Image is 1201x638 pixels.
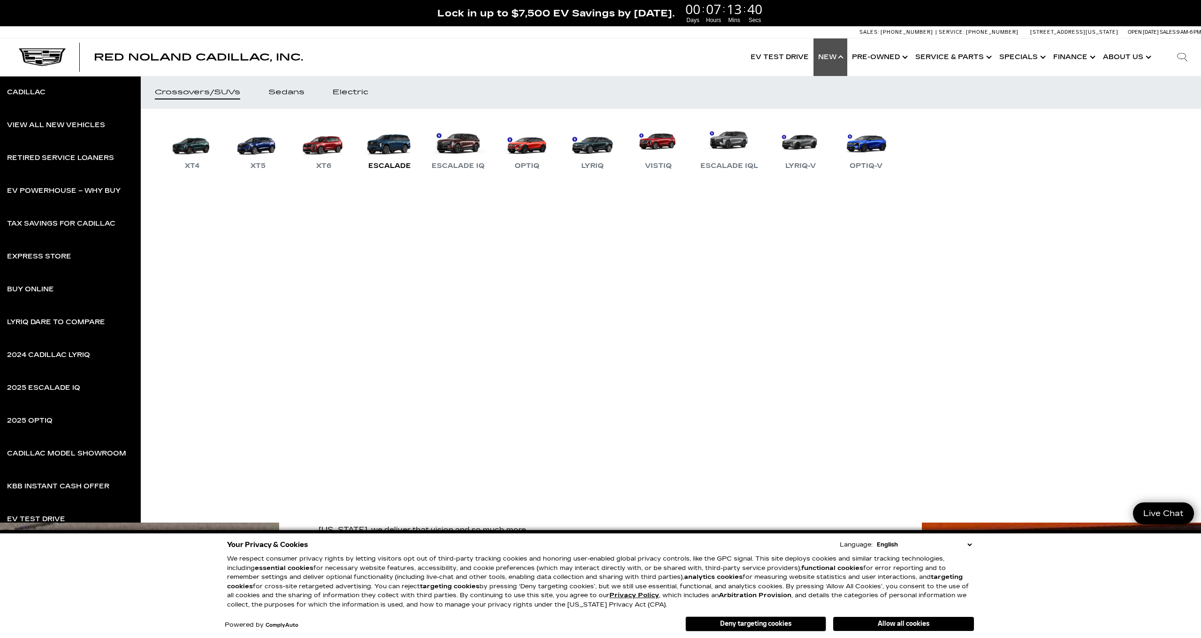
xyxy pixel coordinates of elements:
[719,592,791,599] strong: Arbitration Provision
[499,123,555,172] a: OPTIQ
[874,540,974,549] select: Language Select
[564,123,621,172] a: LYRIQ
[1177,29,1201,35] span: 9 AM-6 PM
[155,89,240,96] div: Crossovers/SUVs
[1185,5,1196,16] a: Close
[847,38,911,76] a: Pre-Owned
[7,188,121,194] div: EV Powerhouse – Why Buy
[935,30,1021,35] a: Service: [PHONE_NUMBER]
[7,385,80,391] div: 2025 Escalade IQ
[19,48,66,66] img: Cadillac Dark Logo with Cadillac White Text
[230,123,286,172] a: XT5
[312,160,336,172] div: XT6
[1128,29,1159,35] span: Open [DATE]
[246,160,270,172] div: XT5
[227,538,308,551] span: Your Privacy & Cookies
[845,160,887,172] div: OPTIQ-V
[813,38,847,76] a: New
[7,220,115,227] div: Tax Savings for Cadillac
[746,38,813,76] a: EV Test Drive
[427,160,489,172] div: Escalade IQ
[296,123,352,172] a: XT6
[319,76,382,109] a: Electric
[833,617,974,631] button: Allow all cookies
[7,89,46,96] div: Cadillac
[7,155,114,161] div: Retired Service Loaners
[743,2,746,16] span: :
[437,7,675,19] span: Lock in up to $7,500 EV Savings by [DATE].
[725,16,743,24] span: Mins
[266,623,298,628] a: ComplyAuto
[725,2,743,15] span: 13
[772,123,829,172] a: LYRIQ-V
[180,160,205,172] div: XT4
[684,573,743,581] strong: analytics cookies
[840,542,873,548] div: Language:
[1160,29,1177,35] span: Sales:
[268,89,304,96] div: Sedans
[94,52,303,63] span: Red Noland Cadillac, Inc.
[227,573,963,590] strong: targeting cookies
[609,592,659,599] a: Privacy Policy
[746,16,764,24] span: Secs
[966,29,1019,35] span: [PHONE_NUMBER]
[911,38,995,76] a: Service & Parts
[364,160,416,172] div: Escalade
[859,30,935,35] a: Sales: [PHONE_NUMBER]
[577,160,608,172] div: LYRIQ
[255,564,313,572] strong: essential cookies
[1030,29,1118,35] a: [STREET_ADDRESS][US_STATE]
[227,554,974,609] p: We respect consumer privacy rights by letting visitors opt out of third-party tracking cookies an...
[781,160,821,172] div: LYRIQ-V
[225,622,298,628] div: Powered by
[684,2,702,15] span: 00
[1139,508,1188,519] span: Live Chat
[630,123,686,172] a: VISTIQ
[141,76,254,109] a: Crossovers/SUVs
[1133,502,1194,524] a: Live Chat
[164,123,220,172] a: XT4
[254,76,319,109] a: Sedans
[684,16,702,24] span: Days
[705,2,722,15] span: 07
[746,2,764,15] span: 40
[7,450,126,457] div: Cadillac Model Showroom
[361,123,418,172] a: Escalade
[722,2,725,16] span: :
[801,564,863,572] strong: functional cookies
[881,29,933,35] span: [PHONE_NUMBER]
[94,53,303,62] a: Red Noland Cadillac, Inc.
[696,160,763,172] div: Escalade IQL
[7,122,105,129] div: View All New Vehicles
[640,160,677,172] div: VISTIQ
[696,123,763,172] a: Escalade IQL
[7,286,54,293] div: Buy Online
[702,2,705,16] span: :
[7,253,71,260] div: Express Store
[705,16,722,24] span: Hours
[7,516,65,523] div: EV Test Drive
[7,352,90,358] div: 2024 Cadillac LYRIQ
[420,583,479,590] strong: targeting cookies
[859,29,879,35] span: Sales:
[1049,38,1098,76] a: Finance
[510,160,544,172] div: OPTIQ
[7,319,105,326] div: LYRIQ Dare to Compare
[427,123,489,172] a: Escalade IQ
[939,29,965,35] span: Service:
[1098,38,1154,76] a: About Us
[685,616,826,631] button: Deny targeting cookies
[838,123,894,172] a: OPTIQ-V
[7,483,109,490] div: KBB Instant Cash Offer
[995,38,1049,76] a: Specials
[333,89,368,96] div: Electric
[7,418,53,424] div: 2025 OPTIQ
